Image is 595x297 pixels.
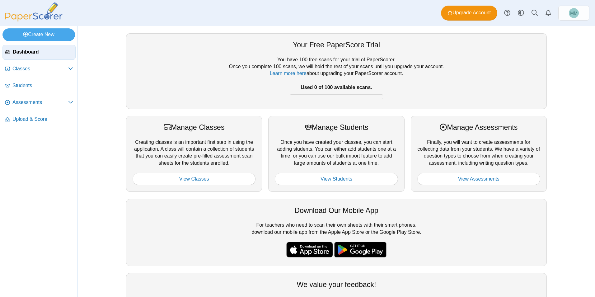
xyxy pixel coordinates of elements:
[417,122,540,132] div: Manage Assessments
[12,116,73,123] span: Upload & Score
[133,56,540,102] div: You have 100 free scans for your trial of PaperScorer. Once you complete 100 scans, we will hold ...
[133,205,540,215] div: Download Our Mobile App
[133,40,540,50] div: Your Free PaperScore Trial
[2,45,76,60] a: Dashboard
[441,6,497,21] a: Upgrade Account
[2,112,76,127] a: Upload & Score
[570,11,577,15] span: Mairi Meehan
[12,99,68,106] span: Assessments
[13,49,73,55] span: Dashboard
[2,95,76,110] a: Assessments
[2,2,65,21] img: PaperScorer
[126,199,547,266] div: For teachers who need to scan their own sheets with their smart phones, download our mobile app f...
[411,116,547,192] div: Finally, you will want to create assessments for collecting data from your students. We have a va...
[12,65,68,72] span: Classes
[133,122,255,132] div: Manage Classes
[133,173,255,185] a: View Classes
[2,78,76,93] a: Students
[275,173,398,185] a: View Students
[541,6,555,20] a: Alerts
[447,9,491,16] span: Upgrade Account
[301,85,372,90] b: Used 0 of 100 available scans.
[558,6,589,21] a: Mairi Meehan
[126,116,262,192] div: Creating classes is an important first step in using the application. A class will contain a coll...
[12,82,73,89] span: Students
[268,116,404,192] div: Once you have created your classes, you can start adding students. You can either add students on...
[133,280,540,290] div: We value your feedback!
[286,242,333,257] img: apple-store-badge.svg
[275,122,398,132] div: Manage Students
[569,8,579,18] span: Mairi Meehan
[417,173,540,185] a: View Assessments
[334,242,387,257] img: google-play-badge.png
[2,62,76,77] a: Classes
[2,28,75,41] a: Create New
[270,71,307,76] a: Learn more here
[2,17,65,22] a: PaperScorer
